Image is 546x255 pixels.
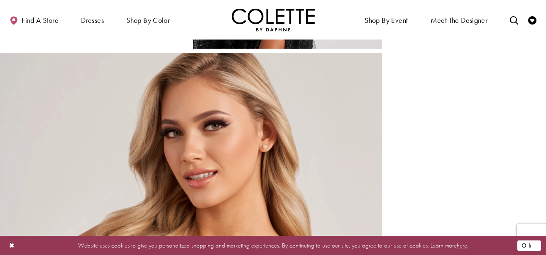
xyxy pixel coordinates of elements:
span: Dresses [79,8,106,31]
span: Shop By Event [362,8,410,31]
span: Shop by color [124,8,172,31]
a: here [457,241,467,249]
a: Meet the designer [428,8,490,31]
button: Submit Dialog [517,240,541,250]
a: Check Wishlist [526,8,539,31]
span: Dresses [81,16,104,25]
button: Close Dialog [5,238,19,253]
a: Visit Home Page [232,8,315,31]
img: Colette by Daphne [232,8,315,31]
a: Toggle search [508,8,520,31]
span: Shop by color [126,16,170,25]
a: Find a store [7,8,61,31]
span: Find a store [22,16,59,25]
p: Website uses cookies to give you personalized shopping and marketing experiences. By continuing t... [60,240,486,251]
span: Meet the designer [431,16,488,25]
span: Shop By Event [365,16,408,25]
